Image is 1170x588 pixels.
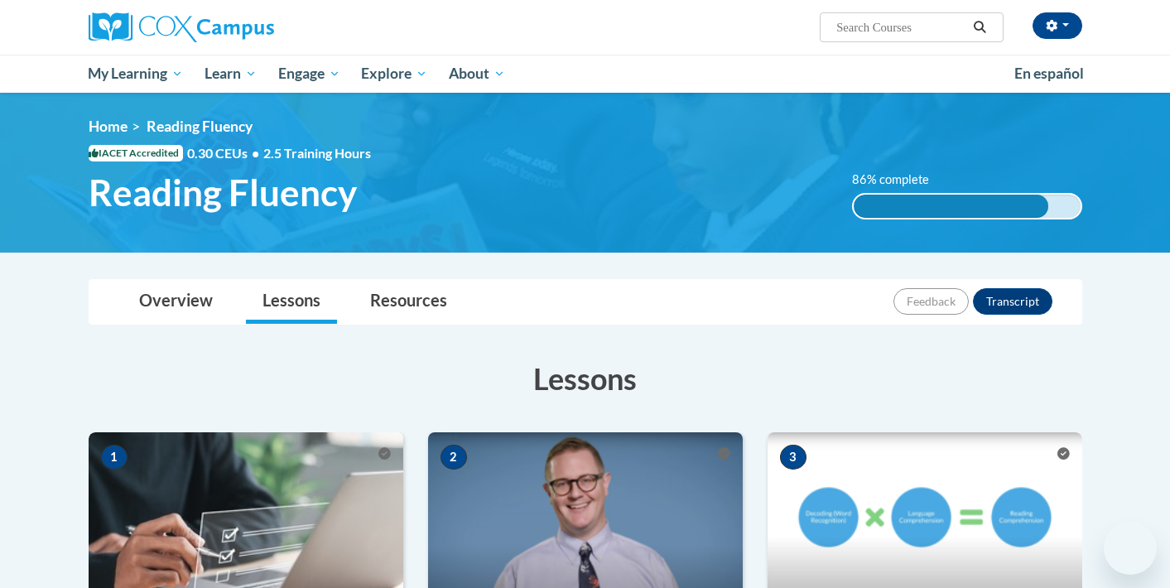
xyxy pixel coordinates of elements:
[246,280,337,324] a: Lessons
[101,445,128,470] span: 1
[147,118,253,135] span: Reading Fluency
[278,64,340,84] span: Engage
[893,288,969,315] button: Feedback
[1014,65,1084,82] span: En español
[205,64,257,84] span: Learn
[64,55,1107,93] div: Main menu
[835,17,967,37] input: Search Courses
[78,55,195,93] a: My Learning
[350,55,438,93] a: Explore
[187,144,263,162] span: 0.30 CEUs
[973,288,1052,315] button: Transcript
[354,280,464,324] a: Resources
[967,17,992,37] button: Search
[1033,12,1082,39] button: Account Settings
[89,12,403,42] a: Cox Campus
[852,171,947,189] label: 86% complete
[263,145,371,161] span: 2.5 Training Hours
[89,171,357,214] span: Reading Fluency
[780,445,806,470] span: 3
[361,64,427,84] span: Explore
[441,445,467,470] span: 2
[252,145,259,161] span: •
[1004,56,1095,91] a: En español
[267,55,351,93] a: Engage
[438,55,516,93] a: About
[854,195,1048,218] div: 86% complete
[123,280,229,324] a: Overview
[89,358,1082,399] h3: Lessons
[194,55,267,93] a: Learn
[972,22,987,34] i: 
[1104,522,1157,575] iframe: Button to launch messaging window
[89,12,274,42] img: Cox Campus
[88,64,183,84] span: My Learning
[449,64,505,84] span: About
[89,118,128,135] a: Home
[89,145,183,161] span: IACET Accredited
